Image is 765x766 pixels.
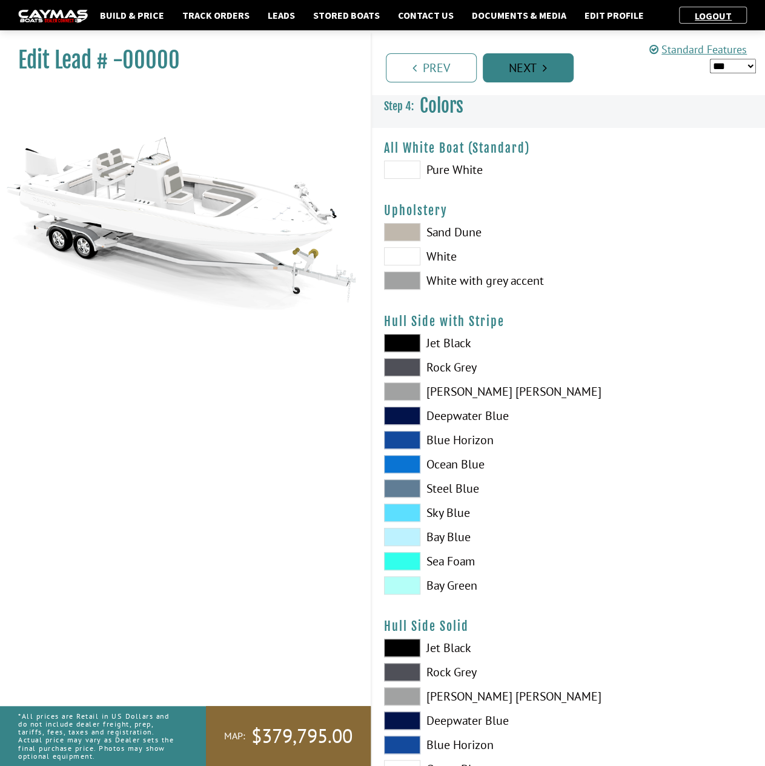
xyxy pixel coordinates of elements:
[384,431,557,449] label: Blue Horizon
[206,706,371,766] a: MAP:$379,795.00
[384,504,557,522] label: Sky Blue
[176,7,256,23] a: Track Orders
[384,576,557,594] label: Bay Green
[384,407,557,425] label: Deepwater Blue
[689,10,738,22] a: Logout
[18,706,179,766] p: *All prices are Retail in US Dollars and do not include dealer freight, prep, tariffs, fees, taxe...
[384,314,753,329] h4: Hull Side with Stripe
[392,7,460,23] a: Contact Us
[386,53,477,82] a: Prev
[384,479,557,498] label: Steel Blue
[384,552,557,570] label: Sea Foam
[384,455,557,473] label: Ocean Blue
[94,7,170,23] a: Build & Price
[384,528,557,546] label: Bay Blue
[384,663,557,681] label: Rock Grey
[224,730,245,742] span: MAP:
[18,10,88,22] img: caymas-dealer-connect-2ed40d3bc7270c1d8d7ffb4b79bf05adc795679939227970def78ec6f6c03838.gif
[384,161,557,179] label: Pure White
[384,334,557,352] label: Jet Black
[384,687,557,705] label: [PERSON_NAME] [PERSON_NAME]
[18,47,340,74] h1: Edit Lead # -00000
[384,247,557,265] label: White
[384,736,557,754] label: Blue Horizon
[483,53,574,82] a: Next
[384,358,557,376] label: Rock Grey
[384,223,557,241] label: Sand Dune
[262,7,301,23] a: Leads
[384,711,557,730] label: Deepwater Blue
[251,724,353,749] span: $379,795.00
[384,141,753,156] h4: All White Boat (Standard)
[307,7,386,23] a: Stored Boats
[384,619,753,634] h4: Hull Side Solid
[384,382,557,401] label: [PERSON_NAME] [PERSON_NAME]
[578,7,650,23] a: Edit Profile
[384,271,557,290] label: White with grey accent
[466,7,572,23] a: Documents & Media
[384,203,753,218] h4: Upholstery
[649,42,747,56] a: Standard Features
[384,639,557,657] label: Jet Black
